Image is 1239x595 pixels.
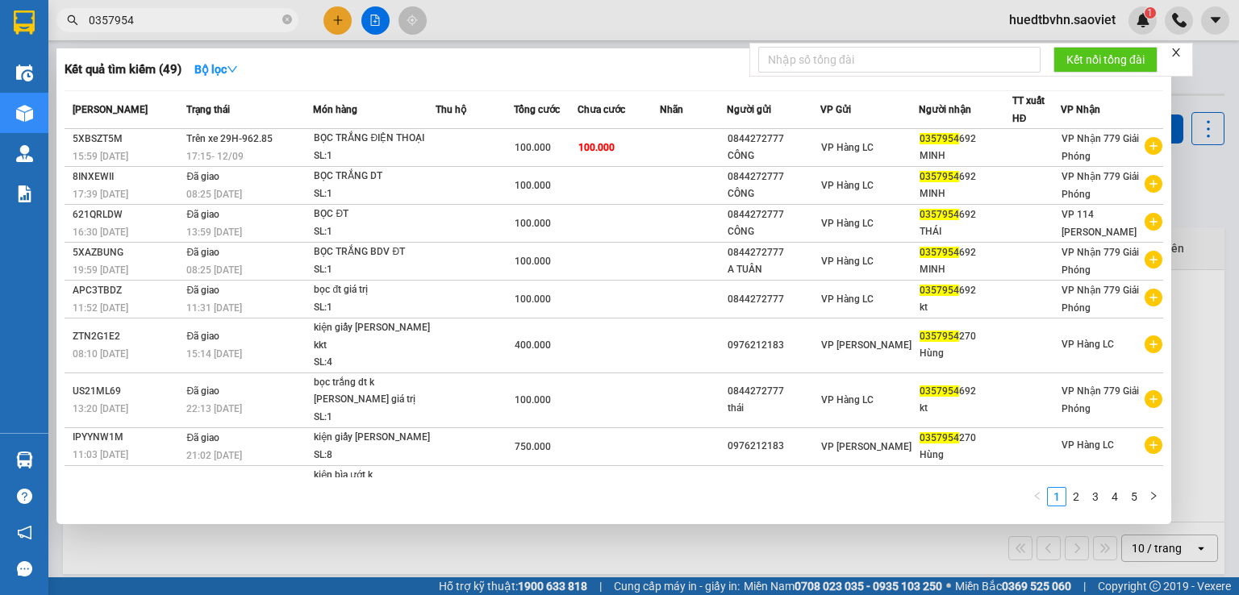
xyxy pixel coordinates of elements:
[920,148,1012,164] div: MINH
[314,243,435,261] div: BỌC TRẮNG BDV ĐT
[282,15,292,24] span: close-circle
[920,247,959,258] span: 0357954
[186,104,230,115] span: Trạng thái
[1028,487,1047,506] li: Previous Page
[186,385,219,397] span: Đã giao
[227,64,238,75] span: down
[920,261,1012,278] div: MINH
[1086,487,1105,506] li: 3
[186,285,219,296] span: Đã giao
[1032,491,1042,501] span: left
[728,291,820,308] div: 0844272777
[821,218,874,229] span: VP Hàng LC
[728,400,820,417] div: thái
[73,131,181,148] div: 5XBSZT5M
[186,331,219,342] span: Đã giao
[1062,385,1139,414] span: VP Nhận 779 Giải Phóng
[14,10,35,35] img: logo-vxr
[1012,95,1045,124] span: TT xuất HĐ
[1145,390,1162,408] span: plus-circle
[728,148,820,164] div: CÔNG
[821,293,874,305] span: VP Hàng LC
[314,261,435,279] div: SL: 1
[920,285,959,296] span: 0357954
[73,206,181,223] div: 621QRLDW
[1145,175,1162,193] span: plus-circle
[920,432,959,443] span: 0357954
[181,56,251,82] button: Bộ lọcdown
[186,403,242,414] span: 22:13 [DATE]
[1145,137,1162,155] span: plus-circle
[314,223,435,241] div: SL: 1
[73,264,128,276] span: 19:59 [DATE]
[821,339,912,351] span: VP [PERSON_NAME]
[17,525,32,540] span: notification
[1144,487,1163,506] li: Next Page
[920,131,1012,148] div: 692
[920,299,1012,316] div: kt
[920,447,1012,464] div: Hùng
[920,328,1012,345] div: 270
[920,430,1012,447] div: 270
[1028,487,1047,506] button: left
[1149,491,1158,501] span: right
[73,189,128,200] span: 17:39 [DATE]
[821,180,874,191] span: VP Hàng LC
[514,104,560,115] span: Tổng cước
[314,185,435,203] div: SL: 1
[89,11,279,29] input: Tìm tên, số ĐT hoặc mã đơn
[16,451,33,468] img: warehouse-icon
[16,185,33,202] img: solution-icon
[186,171,219,182] span: Đã giao
[515,339,551,351] span: 400.000
[1066,487,1086,506] li: 2
[515,293,551,305] span: 100.000
[1087,488,1104,506] a: 3
[186,432,219,443] span: Đã giao
[1061,104,1100,115] span: VP Nhận
[73,429,181,446] div: IPYYNW1M
[314,319,435,354] div: kiện giấy [PERSON_NAME] kkt
[920,206,1012,223] div: 692
[313,104,357,115] span: Món hàng
[1062,339,1114,350] span: VP Hàng LC
[920,244,1012,261] div: 692
[728,438,820,455] div: 0976212183
[194,63,238,76] strong: Bộ lọc
[920,400,1012,417] div: kt
[65,61,181,78] h3: Kết quả tìm kiếm ( 49 )
[314,467,435,501] div: kiện bìa ướt k [PERSON_NAME]
[820,104,851,115] span: VP Gửi
[314,206,435,223] div: BỌC ĐT
[821,394,874,406] span: VP Hàng LC
[920,171,959,182] span: 0357954
[186,227,242,238] span: 13:59 [DATE]
[1144,487,1163,506] button: right
[314,148,435,165] div: SL: 1
[73,227,128,238] span: 16:30 [DATE]
[1066,51,1145,69] span: Kết nối tổng đài
[186,302,242,314] span: 11:31 [DATE]
[920,385,959,397] span: 0357954
[728,206,820,223] div: 0844272777
[920,169,1012,185] div: 692
[186,151,244,162] span: 17:15 - 12/09
[1124,487,1144,506] li: 5
[728,383,820,400] div: 0844272777
[17,489,32,504] span: question-circle
[920,185,1012,202] div: MINH
[314,281,435,299] div: bọc đt giá trị
[1145,436,1162,454] span: plus-circle
[1106,488,1124,506] a: 4
[1047,487,1066,506] li: 1
[73,169,181,185] div: 8INXEWII
[282,13,292,28] span: close-circle
[821,142,874,153] span: VP Hàng LC
[728,185,820,202] div: CÔNG
[67,15,78,26] span: search
[728,131,820,148] div: 0844272777
[1145,213,1162,231] span: plus-circle
[186,209,219,220] span: Đã giao
[1053,47,1158,73] button: Kết nối tổng đài
[314,429,435,447] div: kiện giấy [PERSON_NAME]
